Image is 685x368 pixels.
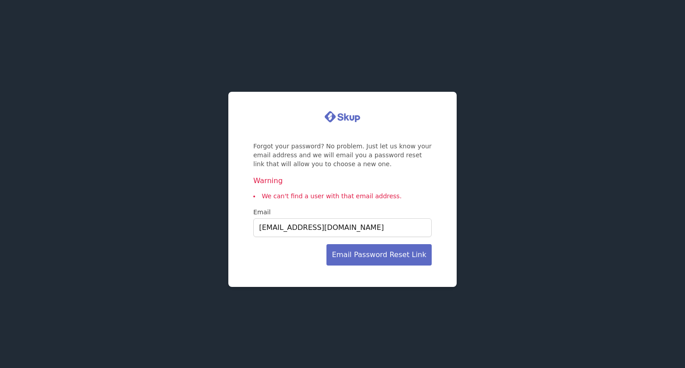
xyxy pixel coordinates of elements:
[325,110,360,124] img: logo.svg
[253,192,432,200] li: We can't find a user with that email address.
[326,244,432,266] button: Email Password Reset Link
[253,176,432,186] div: Warning
[253,208,432,217] label: Email
[253,142,432,168] div: Forgot your password? No problem. Just let us know your email address and we will email you a pas...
